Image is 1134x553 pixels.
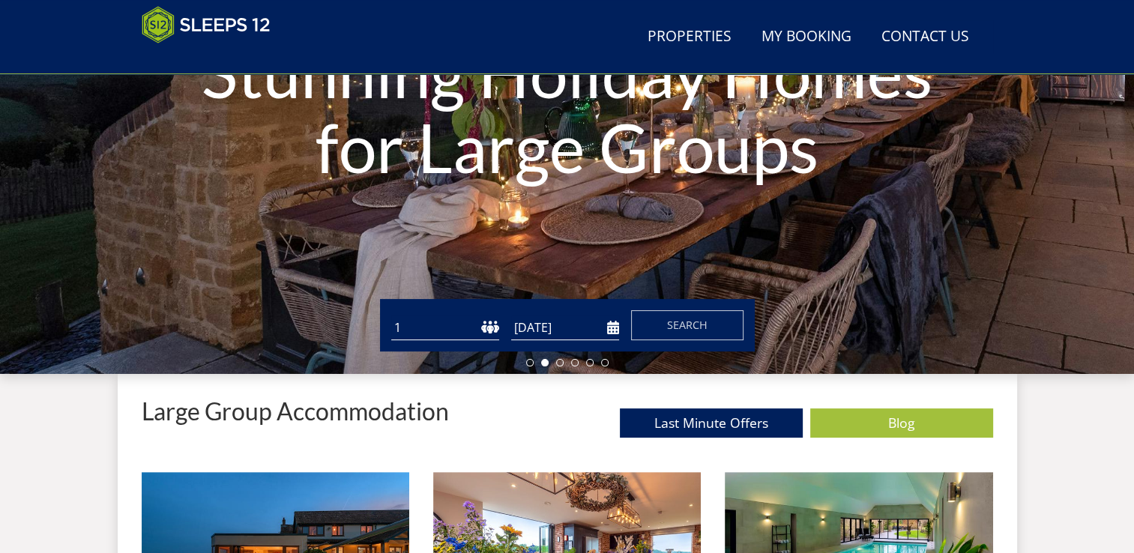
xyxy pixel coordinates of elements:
[142,398,449,424] p: Large Group Accommodation
[170,4,964,214] h1: Stunning Holiday Homes for Large Groups
[620,408,803,438] a: Last Minute Offers
[642,20,738,54] a: Properties
[631,310,744,340] button: Search
[756,20,857,54] a: My Booking
[134,52,292,65] iframe: Customer reviews powered by Trustpilot
[667,318,708,332] span: Search
[142,6,271,43] img: Sleeps 12
[511,315,619,340] input: Arrival Date
[810,408,993,438] a: Blog
[875,20,975,54] a: Contact Us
